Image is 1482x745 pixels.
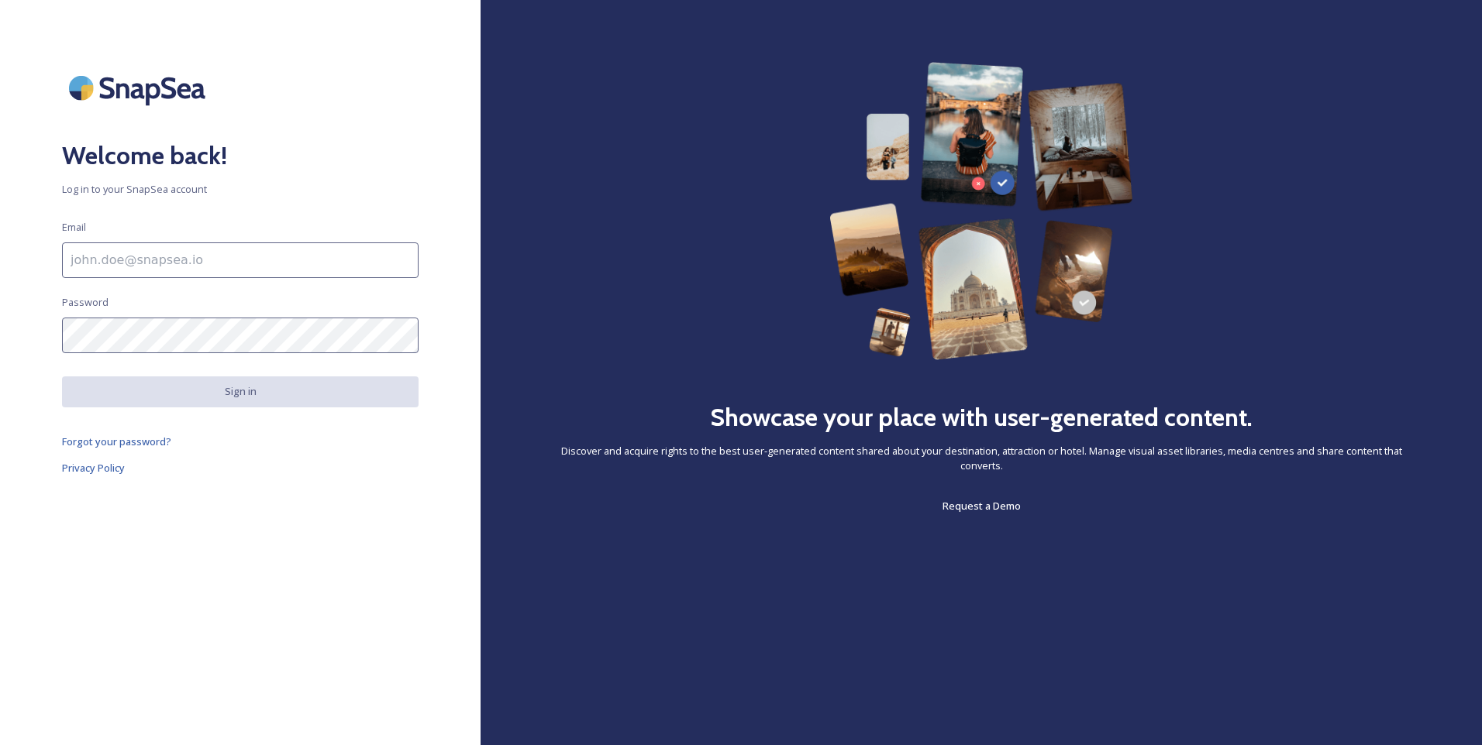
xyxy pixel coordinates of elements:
[62,182,419,197] span: Log in to your SnapSea account
[62,295,109,310] span: Password
[62,434,171,448] span: Forgot your password?
[62,432,419,451] a: Forgot your password?
[829,62,1134,360] img: 63b42ca75bacad526042e722_Group%20154-p-800.png
[543,444,1420,473] span: Discover and acquire rights to the best user-generated content shared about your destination, att...
[62,242,419,278] input: john.doe@snapsea.io
[943,496,1021,515] a: Request a Demo
[62,137,419,174] h2: Welcome back!
[62,458,419,477] a: Privacy Policy
[943,499,1021,513] span: Request a Demo
[62,376,419,407] button: Sign in
[62,220,86,235] span: Email
[710,399,1253,436] h2: Showcase your place with user-generated content.
[62,461,125,475] span: Privacy Policy
[62,62,217,114] img: SnapSea Logo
